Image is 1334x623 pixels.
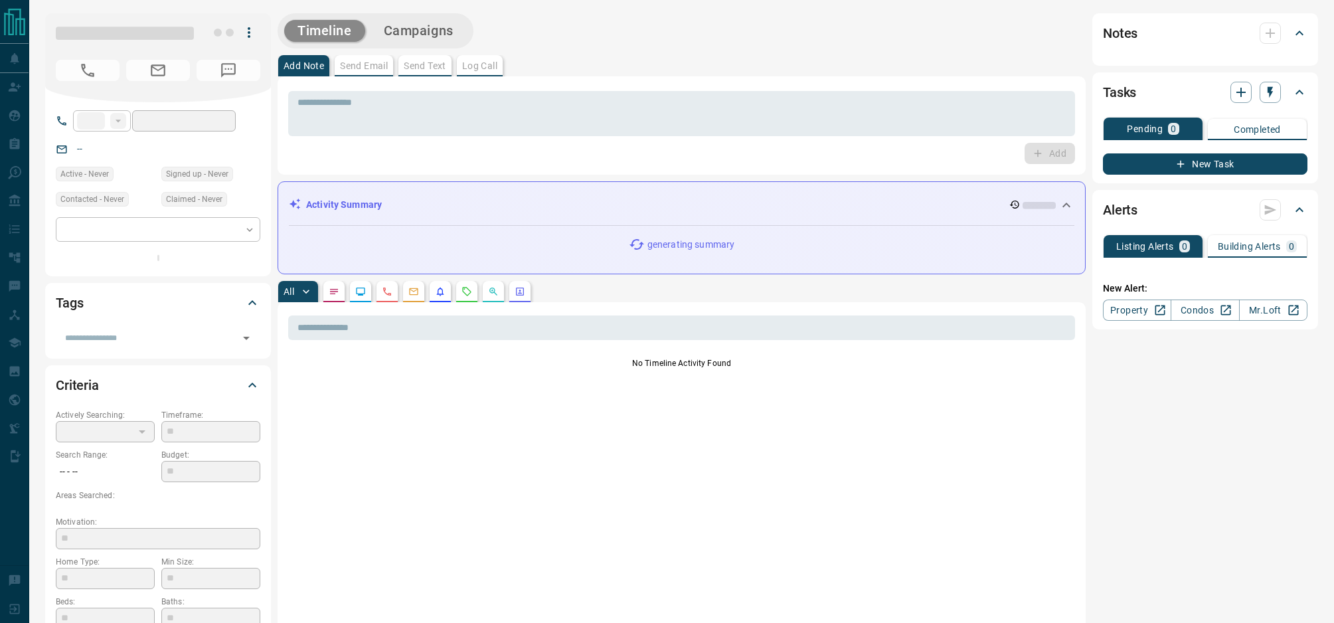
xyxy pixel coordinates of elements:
[126,60,190,81] span: No Email
[56,461,155,483] p: -- - --
[166,193,222,206] span: Claimed - Never
[408,286,419,297] svg: Emails
[515,286,525,297] svg: Agent Actions
[56,596,155,608] p: Beds:
[161,409,260,421] p: Timeframe:
[56,369,260,401] div: Criteria
[1103,199,1137,221] h2: Alerts
[56,287,260,319] div: Tags
[1289,242,1294,251] p: 0
[237,329,256,347] button: Open
[161,449,260,461] p: Budget:
[435,286,446,297] svg: Listing Alerts
[284,20,365,42] button: Timeline
[288,357,1075,369] p: No Timeline Activity Found
[1234,125,1281,134] p: Completed
[1127,124,1163,133] p: Pending
[1103,153,1307,175] button: New Task
[56,292,83,313] h2: Tags
[1239,300,1307,321] a: Mr.Loft
[161,556,260,568] p: Min Size:
[56,375,99,396] h2: Criteria
[56,516,260,528] p: Motivation:
[329,286,339,297] svg: Notes
[289,193,1074,217] div: Activity Summary
[1171,124,1176,133] p: 0
[488,286,499,297] svg: Opportunities
[1103,194,1307,226] div: Alerts
[1103,300,1171,321] a: Property
[1103,17,1307,49] div: Notes
[1103,76,1307,108] div: Tasks
[1116,242,1174,251] p: Listing Alerts
[1182,242,1187,251] p: 0
[306,198,382,212] p: Activity Summary
[1103,282,1307,296] p: New Alert:
[461,286,472,297] svg: Requests
[56,60,120,81] span: No Number
[77,143,82,154] a: --
[1103,23,1137,44] h2: Notes
[284,61,324,70] p: Add Note
[284,287,294,296] p: All
[1103,82,1136,103] h2: Tasks
[197,60,260,81] span: No Number
[60,167,109,181] span: Active - Never
[1218,242,1281,251] p: Building Alerts
[56,409,155,421] p: Actively Searching:
[56,489,260,501] p: Areas Searched:
[382,286,392,297] svg: Calls
[60,193,124,206] span: Contacted - Never
[56,556,155,568] p: Home Type:
[56,449,155,461] p: Search Range:
[355,286,366,297] svg: Lead Browsing Activity
[161,596,260,608] p: Baths:
[166,167,228,181] span: Signed up - Never
[371,20,467,42] button: Campaigns
[647,238,734,252] p: generating summary
[1171,300,1239,321] a: Condos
